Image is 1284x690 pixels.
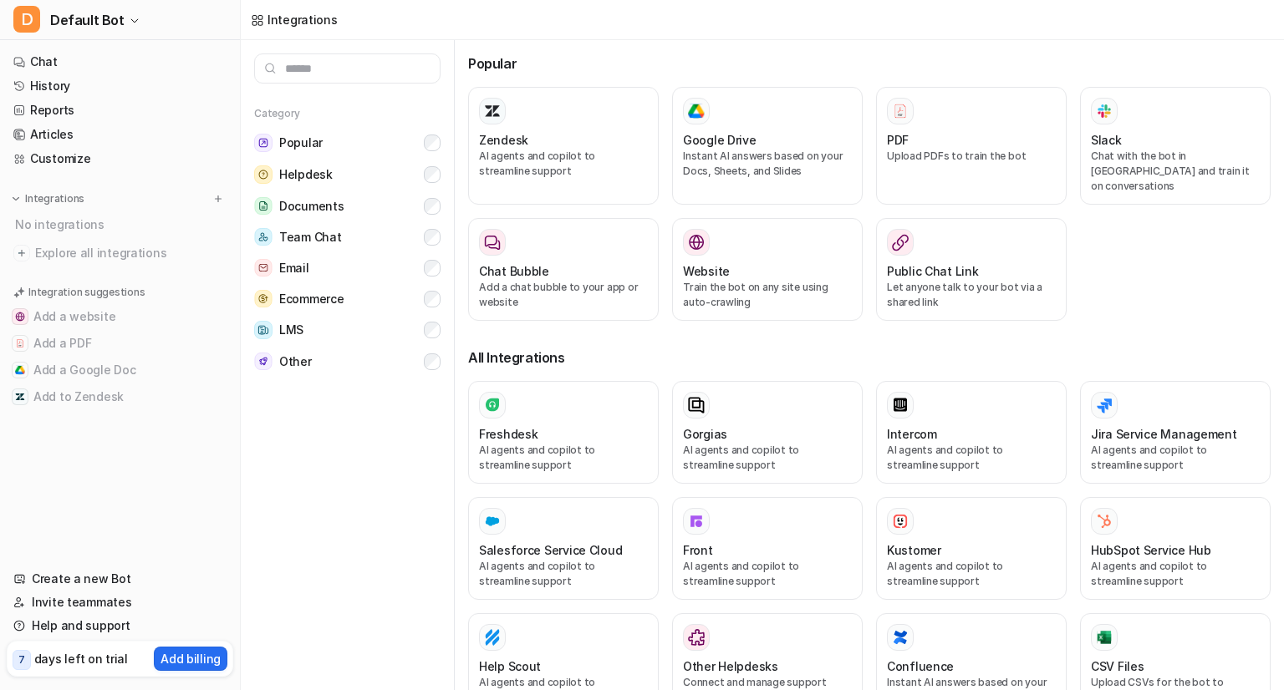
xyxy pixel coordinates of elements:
[887,657,954,675] h3: Confluence
[468,53,1271,74] h3: Popular
[876,381,1067,484] button: IntercomAI agents and copilot to streamline support
[887,541,941,559] h3: Kustomer
[154,647,227,671] button: Add billing
[892,513,909,530] img: Kustomer
[279,229,341,246] span: Team Chat
[28,285,145,300] p: Integration suggestions
[7,50,233,74] a: Chat
[254,290,273,307] img: Ecommerce
[683,280,852,310] p: Train the bot on any site using auto-crawling
[7,147,233,170] a: Customize
[7,74,233,98] a: History
[1096,629,1113,646] img: CSV Files
[479,657,541,675] h3: Help Scout
[1091,541,1211,559] h3: HubSpot Service Hub
[267,11,338,28] div: Integrations
[13,245,30,261] img: explore all integrations
[892,629,909,646] img: Confluence
[1091,443,1260,473] p: AI agents and copilot to streamline support
[468,381,659,484] button: FreshdeskAI agents and copilot to streamline support
[887,425,937,443] h3: Intercom
[279,291,344,307] span: Ecommerce
[1080,87,1271,205] button: SlackSlackChat with the bot in [GEOGRAPHIC_DATA] and train it on conversations
[254,252,441,283] button: EmailEmail
[7,99,233,122] a: Reports
[1080,497,1271,600] button: HubSpot Service HubHubSpot Service HubAI agents and copilot to streamline support
[672,218,863,321] button: WebsiteWebsiteTrain the bot on any site using auto-crawling
[13,6,40,33] span: D
[7,330,233,357] button: Add a PDFAdd a PDF
[876,218,1067,321] button: Public Chat LinkLet anyone talk to your bot via a shared link
[1096,513,1113,530] img: HubSpot Service Hub
[887,280,1056,310] p: Let anyone talk to your bot via a shared link
[10,193,22,205] img: expand menu
[7,303,233,330] button: Add a websiteAdd a website
[683,131,757,149] h3: Google Drive
[15,365,25,375] img: Add a Google Doc
[254,134,273,152] img: Popular
[683,149,852,179] p: Instant AI answers based on your Docs, Sheets, and Slides
[683,657,778,675] h3: Other Helpdesks
[672,87,863,205] button: Google DriveGoogle DriveInstant AI answers based on your Docs, Sheets, and Slides
[1091,657,1144,675] h3: CSV Files
[468,87,659,205] button: ZendeskAI agents and copilot to streamline support
[887,149,1056,164] p: Upload PDFs to train the bot
[1091,425,1237,443] h3: Jira Service Management
[683,443,852,473] p: AI agents and copilot to streamline support
[212,193,224,205] img: menu_add.svg
[683,425,727,443] h3: Gorgias
[15,392,25,402] img: Add to Zendesk
[1096,101,1113,120] img: Slack
[279,353,312,370] span: Other
[279,198,344,215] span: Documents
[35,240,227,266] span: Explore all integrations
[254,228,273,246] img: Team Chat
[160,650,221,667] p: Add billing
[254,190,441,221] button: DocumentsDocuments
[254,127,441,159] button: PopularPopular
[672,497,863,600] button: FrontFrontAI agents and copilot to streamline support
[254,159,441,190] button: HelpdeskHelpdesk
[1080,381,1271,484] button: Jira Service ManagementAI agents and copilot to streamline support
[479,559,648,589] p: AI agents and copilot to streamline support
[279,260,309,277] span: Email
[479,541,622,559] h3: Salesforce Service Cloud
[18,652,25,667] p: 7
[887,443,1056,473] p: AI agents and copilot to streamline support
[254,283,441,314] button: EcommerceEcommerce
[254,107,441,120] h5: Category
[688,513,705,530] img: Front
[15,312,25,322] img: Add a website
[1091,149,1260,194] p: Chat with the bot in [GEOGRAPHIC_DATA] and train it on conversations
[279,134,323,151] span: Popular
[25,192,84,205] p: Integrations
[672,381,863,484] button: GorgiasAI agents and copilot to streamline support
[892,103,909,119] img: PDF
[1091,131,1122,149] h3: Slack
[10,211,233,238] div: No integrations
[50,8,125,32] span: Default Bot
[7,567,233,591] a: Create a new Bot
[479,149,648,179] p: AI agents and copilot to streamline support
[15,338,25,348] img: Add a PDF
[1091,559,1260,589] p: AI agents and copilot to streamline support
[7,123,233,146] a: Articles
[254,197,273,215] img: Documents
[479,443,648,473] p: AI agents and copilot to streamline support
[7,591,233,614] a: Invite teammates
[887,262,979,280] h3: Public Chat Link
[683,559,852,589] p: AI agents and copilot to streamline support
[251,11,338,28] a: Integrations
[876,497,1067,600] button: KustomerKustomerAI agents and copilot to streamline support
[7,614,233,637] a: Help and support
[479,262,549,280] h3: Chat Bubble
[254,346,441,377] button: OtherOther
[468,218,659,321] button: Chat BubbleAdd a chat bubble to your app or website
[887,559,1056,589] p: AI agents and copilot to streamline support
[479,131,528,149] h3: Zendesk
[484,513,501,530] img: Salesforce Service Cloud
[279,166,333,183] span: Helpdesk
[254,353,273,370] img: Other
[254,321,273,339] img: LMS
[7,357,233,383] button: Add a Google DocAdd a Google Doc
